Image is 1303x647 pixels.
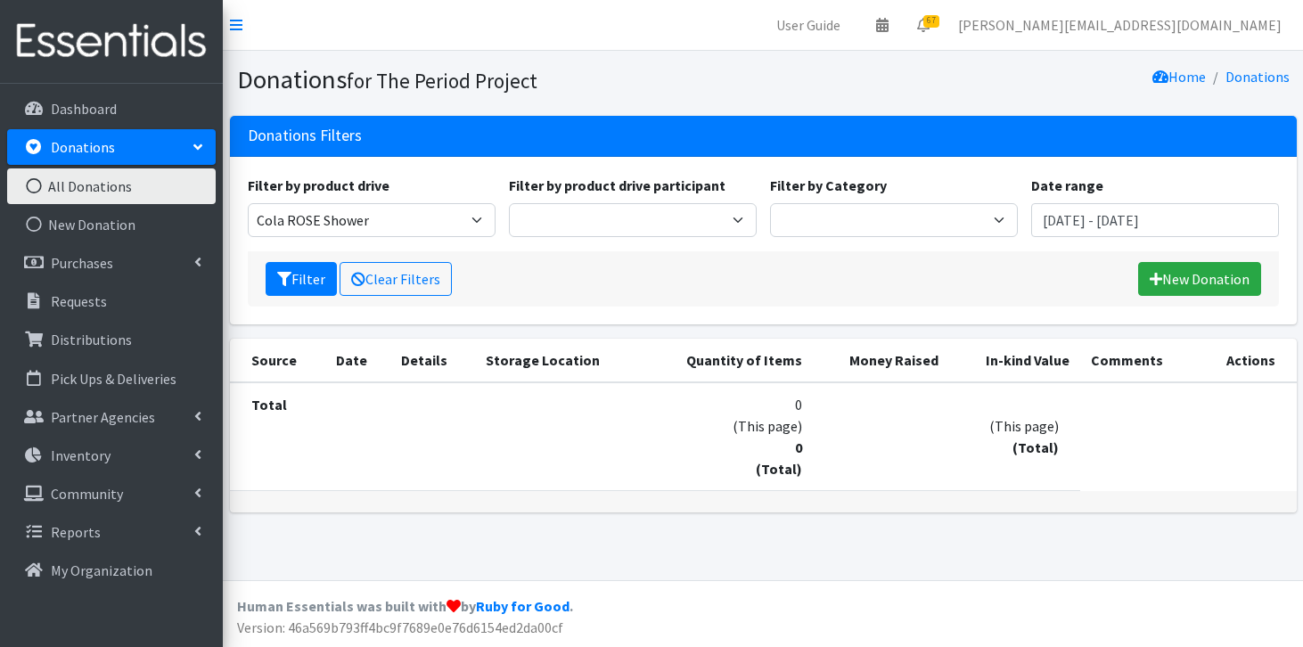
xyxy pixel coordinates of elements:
[51,446,111,464] p: Inventory
[51,561,152,579] p: My Organization
[51,254,113,272] p: Purchases
[51,485,123,503] p: Community
[237,64,757,95] h1: Donations
[51,100,117,118] p: Dashboard
[643,382,813,491] td: 0 (This page)
[1031,203,1279,237] input: January 1, 2011 - December 31, 2011
[237,618,563,636] span: Version: 46a569b793ff4bc9f7689e0e76d6154ed2da00cf
[1080,339,1196,382] th: Comments
[325,339,390,382] th: Date
[762,7,855,43] a: User Guide
[1196,339,1297,382] th: Actions
[7,399,216,435] a: Partner Agencies
[390,339,474,382] th: Details
[903,7,944,43] a: 67
[770,175,887,196] label: Filter by Category
[949,339,1079,382] th: In-kind Value
[51,370,176,388] p: Pick Ups & Deliveries
[251,396,287,414] strong: Total
[813,339,950,382] th: Money Raised
[7,91,216,127] a: Dashboard
[1152,68,1206,86] a: Home
[340,262,452,296] a: Clear Filters
[7,168,216,204] a: All Donations
[1031,175,1103,196] label: Date range
[347,68,537,94] small: for The Period Project
[7,476,216,512] a: Community
[944,7,1296,43] a: [PERSON_NAME][EMAIL_ADDRESS][DOMAIN_NAME]
[7,514,216,550] a: Reports
[51,408,155,426] p: Partner Agencies
[1012,438,1059,456] strong: (Total)
[230,339,326,382] th: Source
[1138,262,1261,296] a: New Donation
[266,262,337,296] button: Filter
[923,15,939,28] span: 67
[7,245,216,281] a: Purchases
[756,438,802,478] strong: 0 (Total)
[7,207,216,242] a: New Donation
[51,331,132,348] p: Distributions
[7,438,216,473] a: Inventory
[1225,68,1290,86] a: Donations
[51,138,115,156] p: Donations
[7,283,216,319] a: Requests
[248,175,389,196] label: Filter by product drive
[237,597,573,615] strong: Human Essentials was built with by .
[475,339,643,382] th: Storage Location
[7,129,216,165] a: Donations
[476,597,570,615] a: Ruby for Good
[51,292,107,310] p: Requests
[949,382,1079,491] td: (This page)
[7,361,216,397] a: Pick Ups & Deliveries
[7,322,216,357] a: Distributions
[7,553,216,588] a: My Organization
[51,523,101,541] p: Reports
[7,12,216,71] img: HumanEssentials
[248,127,362,145] h3: Donations Filters
[509,175,725,196] label: Filter by product drive participant
[643,339,813,382] th: Quantity of Items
